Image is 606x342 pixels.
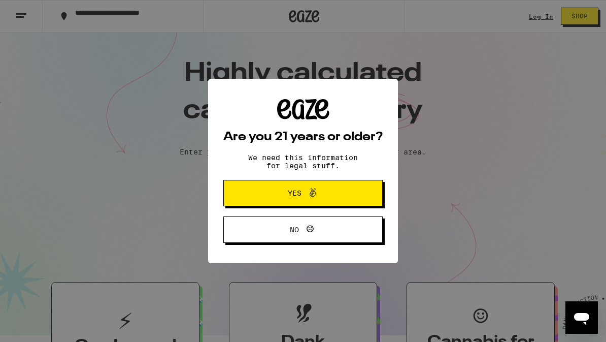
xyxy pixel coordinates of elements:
[223,216,383,243] button: No
[240,153,366,170] p: We need this information for legal stuff.
[565,301,598,334] iframe: Button to launch messaging window
[288,190,301,197] span: Yes
[223,180,383,206] button: Yes
[290,226,299,233] span: No
[223,131,383,143] h2: Are you 21 years or older?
